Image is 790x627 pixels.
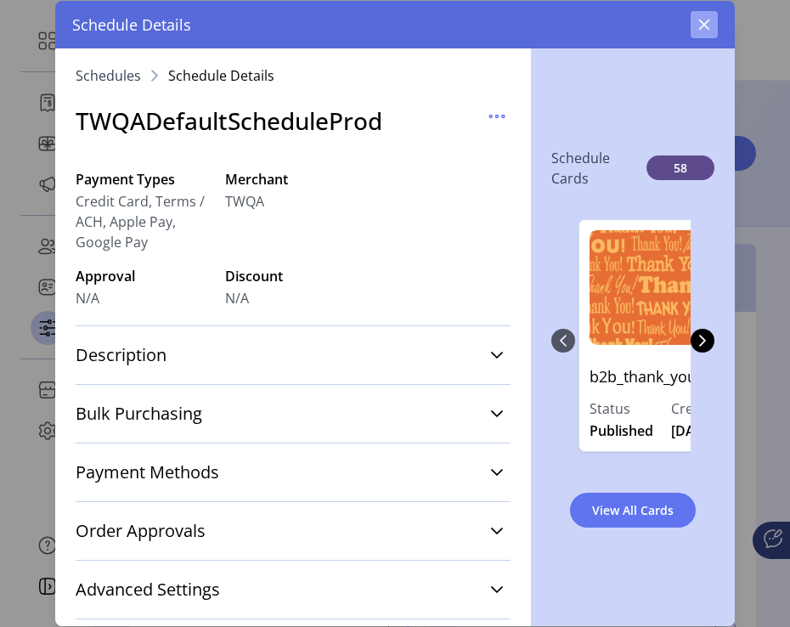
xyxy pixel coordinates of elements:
span: Published [590,421,653,441]
span: Bulk Purchasing [76,405,202,422]
span: 58 [646,155,714,180]
a: Advanced Settings [76,571,511,608]
a: Schedules [76,69,141,82]
span: View All Cards [592,501,674,519]
a: Order Approvals [76,512,511,550]
a: Payment Methods [76,454,511,491]
span: Payment Methods [76,464,219,481]
p: b2b_thank_you_virtual [590,355,753,398]
label: Status [590,398,671,419]
label: Created [671,398,753,419]
span: Schedule Details [168,69,274,82]
span: N/A [76,288,99,308]
button: Next Page [691,329,714,353]
span: Schedule Details [72,14,191,37]
button: View All Cards [570,493,696,528]
label: Discount [225,266,361,286]
span: Advanced Settings [76,581,220,598]
p: Schedule Cards [551,148,636,189]
h3: TWQADefaultScheduleProd [76,103,382,138]
label: Approval [76,266,212,286]
span: [DATE] [671,421,714,441]
a: Bulk Purchasing [76,395,511,432]
span: Order Approvals [76,522,206,539]
span: Description [76,347,166,364]
a: Description [76,336,511,374]
div: 0 [575,202,767,479]
span: TWQA [225,191,264,212]
span: Credit Card, Terms / ACH, Apple Pay, Google Pay [76,191,212,252]
span: N/A [225,288,249,308]
label: Merchant [225,169,361,189]
img: b2b_thank_you_virtual [590,230,753,345]
label: Payment Types [76,169,212,189]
